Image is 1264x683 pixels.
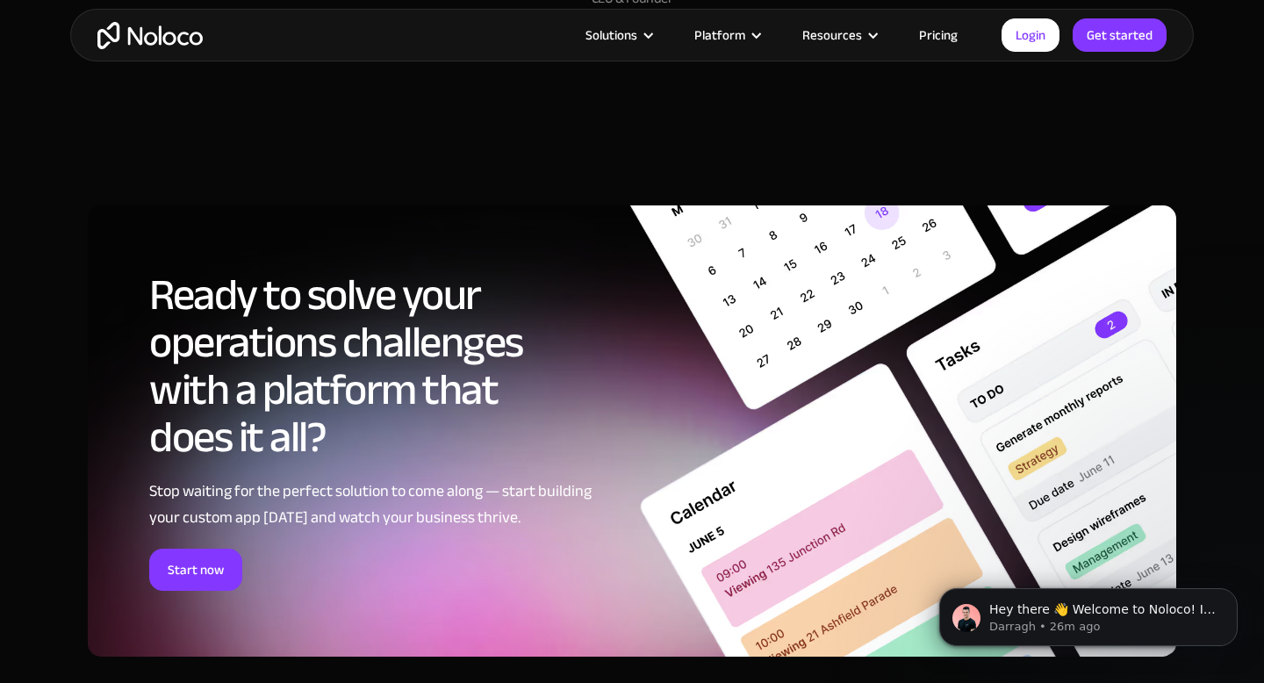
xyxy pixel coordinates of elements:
[672,24,780,47] div: Platform
[1002,18,1059,52] a: Login
[897,24,980,47] a: Pricing
[149,271,592,461] h2: Ready to solve your operations challenges with a platform that does it all?
[149,549,242,591] a: Start now
[802,24,862,47] div: Resources
[913,551,1264,674] iframe: Intercom notifications message
[97,22,203,49] a: home
[1073,18,1167,52] a: Get started
[564,24,672,47] div: Solutions
[780,24,897,47] div: Resources
[585,24,637,47] div: Solutions
[149,478,592,531] div: Stop waiting for the perfect solution to come along — start building your custom app [DATE] and w...
[694,24,745,47] div: Platform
